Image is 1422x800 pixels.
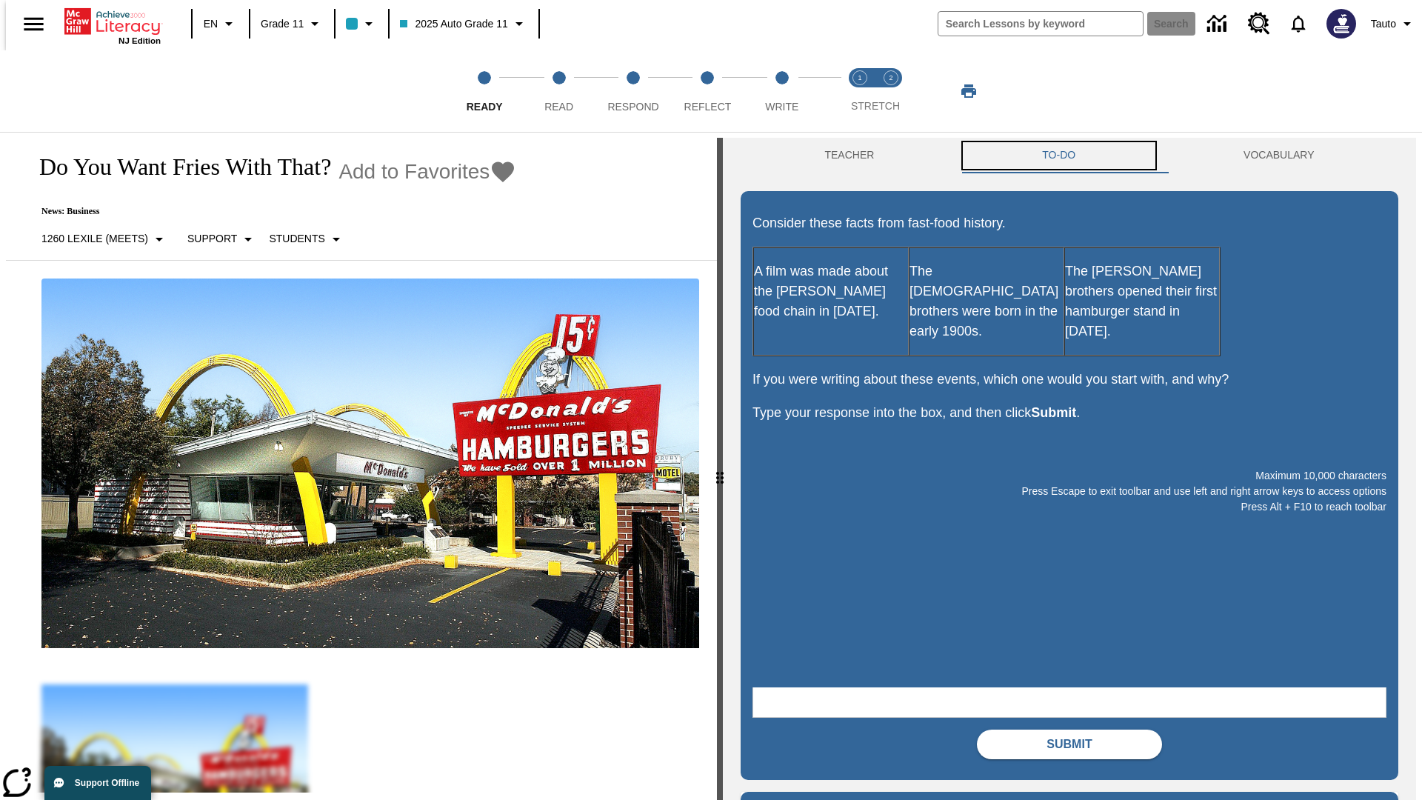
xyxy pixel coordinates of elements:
[869,50,912,132] button: Stretch Respond step 2 of 2
[765,101,798,113] span: Write
[338,159,516,184] button: Add to Favorites - Do You Want Fries With That?
[1365,10,1422,37] button: Profile/Settings
[187,231,237,247] p: Support
[394,10,533,37] button: Class: 2025 Auto Grade 11, Select your class
[1318,4,1365,43] button: Select a new avatar
[889,74,892,81] text: 2
[838,50,881,132] button: Stretch Read step 1 of 2
[958,138,1160,173] button: TO-DO
[1239,4,1279,44] a: Resource Center, Will open in new tab
[181,226,263,253] button: Scaffolds, Support
[945,78,992,104] button: Print
[752,213,1386,233] p: Consider these facts from fast-food history.
[1160,138,1398,173] button: VOCABULARY
[24,153,331,181] h1: Do You Want Fries With That?
[24,206,516,217] p: News: Business
[75,778,139,788] span: Support Offline
[36,226,174,253] button: Select Lexile, 1260 Lexile (Meets)
[441,50,527,132] button: Ready step 1 of 5
[12,2,56,46] button: Open side menu
[118,36,161,45] span: NJ Edition
[197,10,244,37] button: Language: EN, Select a language
[263,226,350,253] button: Select Student
[909,261,1064,341] p: The [DEMOGRAPHIC_DATA] brothers were born in the early 1900s.
[590,50,676,132] button: Respond step 3 of 5
[938,12,1143,36] input: search field
[851,100,900,112] span: STRETCH
[684,101,732,113] span: Reflect
[752,484,1386,499] p: Press Escape to exit toolbar and use left and right arrow keys to access options
[41,231,148,247] p: 1260 Lexile (Meets)
[977,730,1162,759] button: Submit
[717,138,723,800] div: Press Enter or Spacebar and then press right and left arrow keys to move the slider
[739,50,825,132] button: Write step 5 of 5
[515,50,601,132] button: Read step 2 of 5
[1065,261,1219,341] p: The [PERSON_NAME] brothers opened their first hamburger stand in [DATE].
[1198,4,1239,44] a: Data Center
[6,12,216,25] body: Maximum 10,000 characters Press Escape to exit toolbar and use left and right arrow keys to acces...
[1279,4,1318,43] a: Notifications
[467,101,503,113] span: Ready
[607,101,658,113] span: Respond
[664,50,750,132] button: Reflect step 4 of 5
[752,499,1386,515] p: Press Alt + F10 to reach toolbar
[6,138,717,793] div: reading
[204,16,218,32] span: EN
[1031,405,1076,420] strong: Submit
[741,138,958,173] button: Teacher
[44,766,151,800] button: Support Offline
[1326,9,1356,39] img: Avatar
[269,231,324,247] p: Students
[858,74,861,81] text: 1
[261,16,304,32] span: Grade 11
[741,138,1398,173] div: Instructional Panel Tabs
[752,468,1386,484] p: Maximum 10,000 characters
[255,10,330,37] button: Grade: Grade 11, Select a grade
[340,10,384,37] button: Class color is light blue. Change class color
[64,5,161,45] div: Home
[544,101,573,113] span: Read
[1371,16,1396,32] span: Tauto
[400,16,507,32] span: 2025 Auto Grade 11
[752,370,1386,390] p: If you were writing about these events, which one would you start with, and why?
[723,138,1416,800] div: activity
[754,261,908,321] p: A film was made about the [PERSON_NAME] food chain in [DATE].
[41,279,699,649] img: One of the first McDonald's stores, with the iconic red sign and golden arches.
[752,403,1386,423] p: Type your response into the box, and then click .
[338,160,490,184] span: Add to Favorites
